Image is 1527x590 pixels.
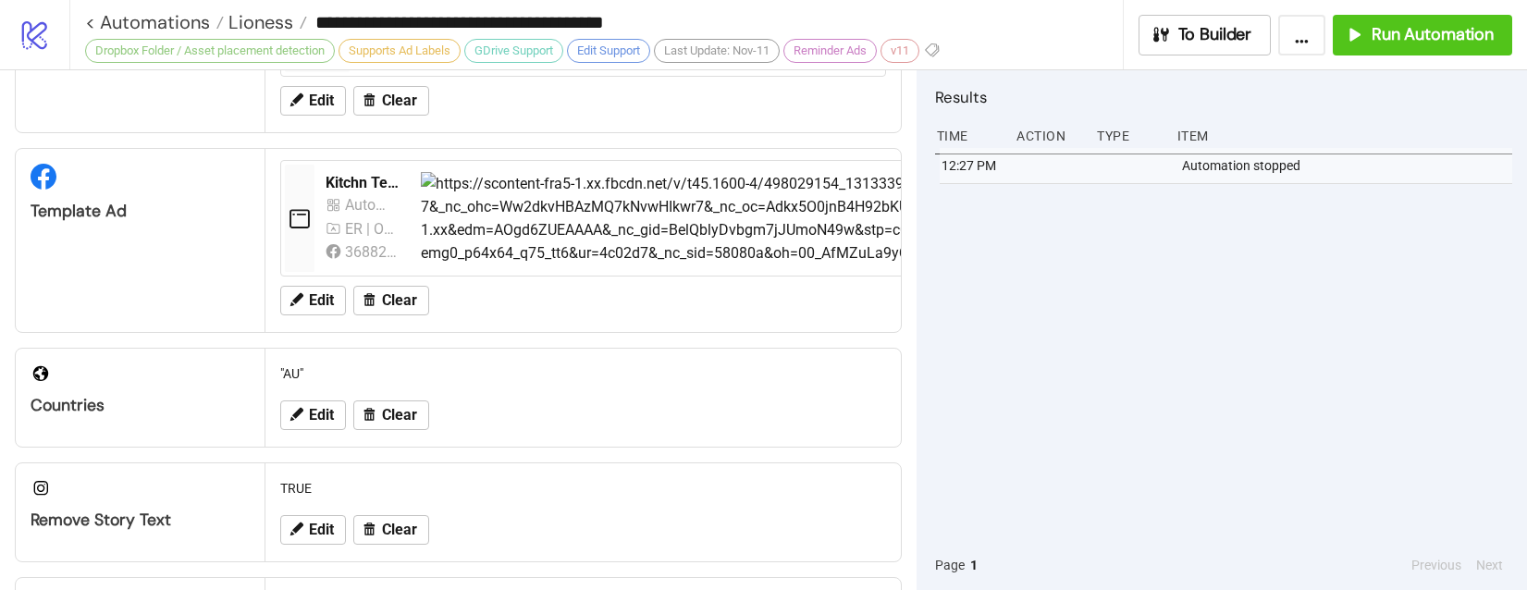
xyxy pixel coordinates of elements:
div: ER | Originals_Sales [345,217,398,240]
div: Countries [31,395,250,416]
a: Lioness [224,13,307,31]
button: Next [1471,555,1509,575]
h2: Results [935,85,1512,109]
button: ... [1278,15,1325,55]
div: Remove Story Text [31,510,250,531]
button: 1 [965,555,983,575]
button: Edit [280,515,346,545]
span: Edit [309,407,334,424]
span: Clear [382,522,417,538]
span: To Builder [1178,24,1252,45]
button: Edit [280,286,346,315]
div: GDrive Support [464,39,563,63]
button: Edit [280,400,346,430]
span: Clear [382,292,417,309]
button: Clear [353,515,429,545]
div: Edit Support [567,39,650,63]
div: Action [1015,118,1082,154]
div: Item [1176,118,1512,154]
span: Run Automation [1372,24,1494,45]
span: Page [935,555,965,575]
div: Supports Ad Labels [339,39,461,63]
div: 368823186994923 [345,240,398,264]
span: Edit [309,92,334,109]
span: Clear [382,407,417,424]
div: Automatic - Sales V6 - Kitchn [345,193,398,216]
div: Template Ad [31,201,250,222]
div: Automation stopped [1180,148,1517,183]
div: Reminder Ads [783,39,877,63]
span: Lioness [224,10,293,34]
a: < Automations [85,13,224,31]
div: v11 [880,39,919,63]
span: Clear [382,92,417,109]
button: Previous [1406,555,1467,575]
div: Last Update: Nov-11 [654,39,780,63]
button: Clear [353,400,429,430]
div: Kitchn Template v2 [326,173,406,193]
span: Edit [309,522,334,538]
div: Time [935,118,1003,154]
div: Type [1095,118,1163,154]
div: 12:27 PM [940,148,1007,183]
div: TRUE [273,471,893,506]
button: Clear [353,286,429,315]
button: Clear [353,86,429,116]
span: Edit [309,292,334,309]
button: Run Automation [1333,15,1512,55]
button: To Builder [1139,15,1272,55]
div: "AU" [273,356,893,391]
div: Dropbox Folder / Asset placement detection [85,39,335,63]
button: Edit [280,86,346,116]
